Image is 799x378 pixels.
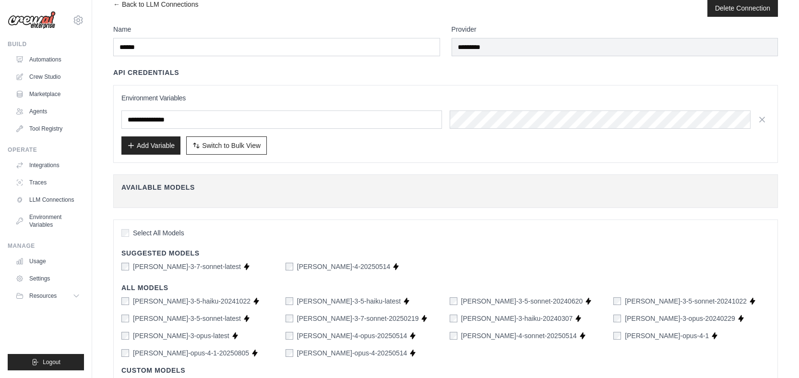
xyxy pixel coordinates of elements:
[121,93,770,103] h3: Environment Variables
[297,296,401,306] label: claude-3-5-haiku-latest
[121,366,770,375] h4: Custom Models
[12,288,84,304] button: Resources
[12,86,84,102] a: Marketplace
[613,315,621,322] input: claude-3-opus-20240229
[8,242,84,250] div: Manage
[12,158,84,173] a: Integrations
[715,3,770,13] button: Delete Connection
[12,192,84,207] a: LLM Connections
[133,296,250,306] label: claude-3-5-haiku-20241022
[297,314,419,323] label: claude-3-7-sonnet-20250219
[452,24,778,34] label: Provider
[121,332,129,340] input: claude-3-opus-latest
[8,146,84,154] div: Operate
[625,296,747,306] label: claude-3-5-sonnet-20241022
[121,248,770,258] h4: Suggested Models
[613,297,621,305] input: claude-3-5-sonnet-20241022
[286,263,293,270] input: claude-sonnet-4-20250514
[12,209,84,232] a: Environment Variables
[297,331,407,341] label: claude-4-opus-20250514
[461,296,583,306] label: claude-3-5-sonnet-20240620
[450,297,457,305] input: claude-3-5-sonnet-20240620
[12,52,84,67] a: Automations
[8,40,84,48] div: Build
[133,228,184,238] span: Select All Models
[450,315,457,322] input: claude-3-haiku-20240307
[121,349,129,357] input: claude-opus-4-1-20250805
[8,354,84,370] button: Logout
[286,332,293,340] input: claude-4-opus-20250514
[133,262,241,271] label: claude-3-7-sonnet-latest
[12,175,84,190] a: Traces
[113,68,179,77] h4: API Credentials
[121,263,129,270] input: claude-3-7-sonnet-latest
[12,104,84,119] a: Agents
[625,314,735,323] label: claude-3-opus-20240229
[121,136,180,155] button: Add Variable
[29,292,57,300] span: Resources
[8,11,56,29] img: Logo
[186,136,267,155] button: Switch to Bulk View
[121,229,129,237] input: Select All Models
[297,348,407,358] label: claude-opus-4-20250514
[202,141,261,150] span: Switch to Bulk View
[286,349,293,357] input: claude-opus-4-20250514
[12,121,84,136] a: Tool Registry
[12,69,84,85] a: Crew Studio
[461,331,577,341] label: claude-4-sonnet-20250514
[121,183,770,192] h4: Available Models
[121,297,129,305] input: claude-3-5-haiku-20241022
[12,271,84,286] a: Settings
[12,254,84,269] a: Usage
[450,332,457,340] input: claude-4-sonnet-20250514
[625,331,709,341] label: claude-opus-4-1
[461,314,573,323] label: claude-3-haiku-20240307
[133,331,229,341] label: claude-3-opus-latest
[613,332,621,340] input: claude-opus-4-1
[113,24,440,34] label: Name
[133,348,249,358] label: claude-opus-4-1-20250805
[297,262,391,271] label: claude-sonnet-4-20250514
[133,314,241,323] label: claude-3-5-sonnet-latest
[286,297,293,305] input: claude-3-5-haiku-latest
[43,358,60,366] span: Logout
[121,315,129,322] input: claude-3-5-sonnet-latest
[286,315,293,322] input: claude-3-7-sonnet-20250219
[121,283,770,293] h4: All Models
